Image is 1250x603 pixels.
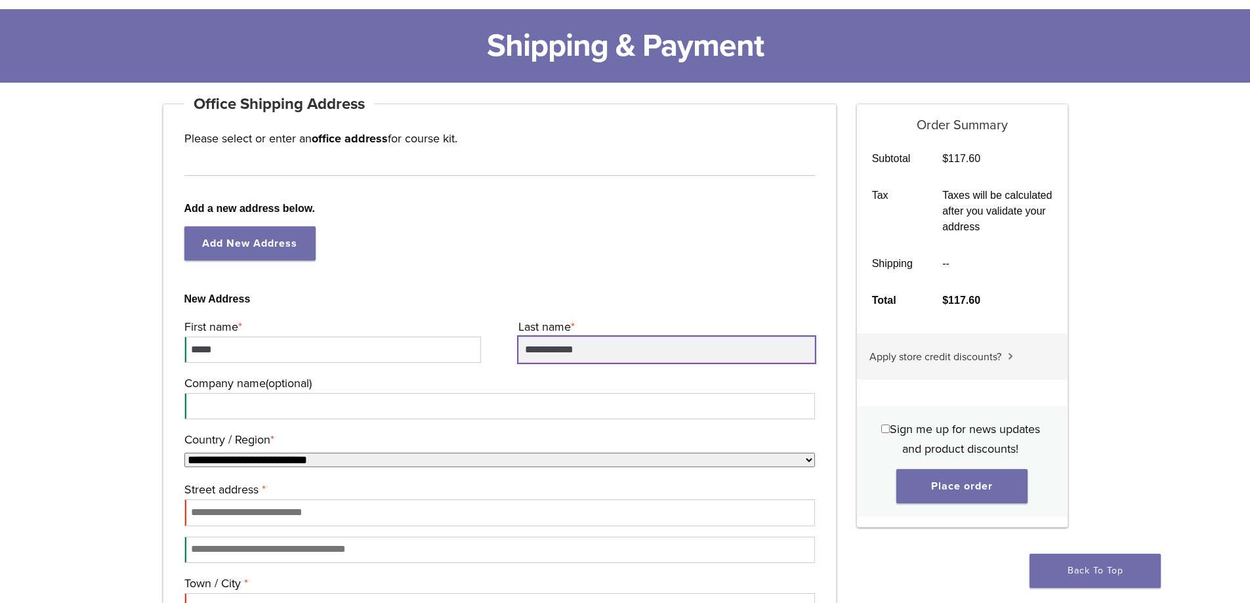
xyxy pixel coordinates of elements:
[869,350,1001,364] span: Apply store credit discounts?
[890,422,1040,456] span: Sign me up for news updates and product discounts!
[928,177,1068,245] td: Taxes will be calculated after you validate your address
[942,258,949,269] span: --
[857,282,928,319] th: Total
[942,295,980,306] bdi: 117.60
[184,317,478,337] label: First name
[857,245,928,282] th: Shipping
[184,573,812,593] label: Town / City
[857,177,928,245] th: Tax
[184,129,816,148] p: Please select or enter an for course kit.
[184,291,816,307] b: New Address
[942,295,948,306] span: $
[896,469,1028,503] button: Place order
[312,131,388,146] strong: office address
[942,153,980,164] bdi: 117.60
[857,104,1068,133] h5: Order Summary
[184,430,812,449] label: Country / Region
[518,317,812,337] label: Last name
[184,201,816,217] b: Add a new address below.
[1008,353,1013,360] img: caret.svg
[266,376,312,390] span: (optional)
[184,89,375,120] h4: Office Shipping Address
[881,425,890,433] input: Sign me up for news updates and product discounts!
[942,153,948,164] span: $
[1030,554,1161,588] a: Back To Top
[184,226,316,260] a: Add New Address
[857,140,928,177] th: Subtotal
[184,373,812,393] label: Company name
[184,480,812,499] label: Street address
